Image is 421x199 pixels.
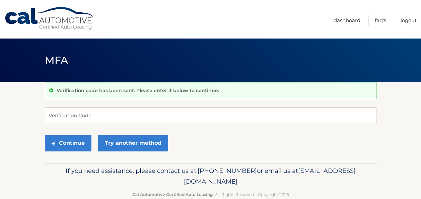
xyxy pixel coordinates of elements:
p: Verification code has been sent. Please enter it below to continue. [57,87,219,93]
button: Continue [45,135,91,151]
span: MFA [45,54,68,66]
p: If you need assistance, please contact us at: or email us at [49,165,372,187]
a: Try another method [98,135,168,151]
p: - All Rights Reserved - Copyright 2025 [49,191,372,198]
span: [PHONE_NUMBER] [198,167,257,175]
input: Verification Code [45,107,376,124]
a: Cal Automotive [4,7,95,30]
a: Logout [401,15,417,26]
strong: Cal Automotive Certified Auto Leasing [132,192,213,197]
span: [EMAIL_ADDRESS][DOMAIN_NAME] [184,167,356,185]
a: Dashboard [334,15,360,26]
a: FAQ's [375,15,386,26]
